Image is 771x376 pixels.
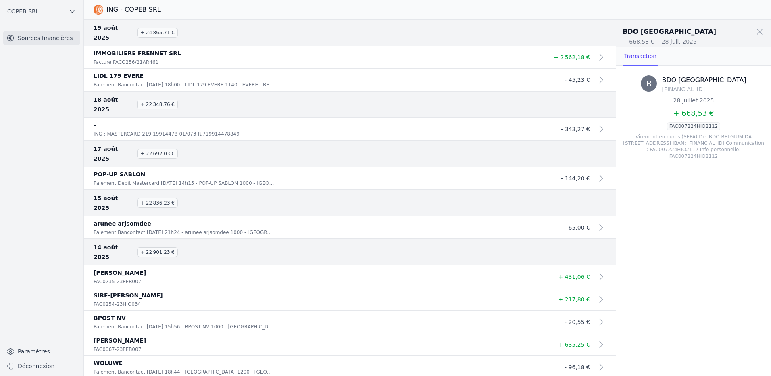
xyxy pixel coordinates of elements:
[7,7,39,15] span: COPEB SRL
[137,198,178,208] span: + 22 836,23 €
[561,175,590,182] span: - 144,20 €
[94,336,542,345] p: [PERSON_NAME]
[84,69,616,91] a: LIDL 179 EVERE Paiement Bancontact [DATE] 18h00 - LIDL 179 EVERE 1140 - EVERE - BEL Numéro de car...
[94,120,542,130] p: -
[558,274,590,280] span: + 431,06 €
[561,126,590,132] span: - 343,27 €
[667,122,721,130] p: FAC007224HIO2112
[565,319,590,325] span: - 20,55 €
[565,224,590,231] span: - 65,00 €
[84,46,616,69] a: IMMOBILIERE FRENNET SRL Facture FACO256/21AR461 + 2 562,18 €
[94,358,542,368] p: WOLUWE
[623,47,658,66] a: Transaction
[84,167,616,190] a: POP-UP SABLON Paiement Debit Mastercard [DATE] 14h15 - POP-UP SABLON 1000 - [GEOGRAPHIC_DATA] - B...
[94,179,274,187] p: Paiement Debit Mastercard [DATE] 14h15 - POP-UP SABLON 1000 - [GEOGRAPHIC_DATA] - BEL Numéro de c...
[94,313,542,323] p: BPOST NV
[84,288,616,311] a: SIRE-[PERSON_NAME] FAC0254-23HIO034 + 217,80 €
[94,5,103,15] img: ING - COPEB SRL
[137,28,178,38] span: + 24 865,71 €
[565,77,590,83] span: - 45,23 €
[94,193,132,213] span: 15 août 2025
[3,359,80,372] button: Déconnexion
[94,48,542,58] p: IMMOBILIERE FRENNET SRL
[94,58,274,66] p: Facture FACO256/21AR461
[558,296,590,303] span: + 217,80 €
[623,134,765,159] div: Virement en euros (SEPA) De: BDO BELGIUM DA [STREET_ADDRESS] IBAN: [FINANCIAL_ID] Communication :...
[137,100,178,109] span: + 22 348,76 €
[3,5,80,18] button: COPEB SRL
[94,268,542,278] p: [PERSON_NAME]
[137,247,178,257] span: + 22 901,23 €
[662,75,746,85] h3: BDO [GEOGRAPHIC_DATA]
[94,130,274,138] p: ING : MASTERCARD 219 19914478-01/073 R.719914478849
[673,96,714,104] div: 28 juillet 2025
[106,5,161,15] h3: ING - COPEB SRL
[94,23,132,42] span: 19 août 2025
[94,95,132,114] span: 18 août 2025
[94,278,274,286] p: FAC0235-23PEB007
[84,333,616,356] a: [PERSON_NAME] FAC0067-23PEB007 + 635,25 €
[558,341,590,348] span: + 635,25 €
[94,228,274,236] p: Paiement Bancontact [DATE] 21h24 - arunee arjsomdee 1000 - [GEOGRAPHIC_DATA] - BEL Numéro de cart...
[554,54,590,61] span: + 2 562,18 €
[623,38,765,46] p: + 668,53 € 28 juil. 2025
[94,169,542,179] p: POP-UP SABLON
[94,219,542,228] p: arunee arjsomdee
[94,81,274,89] p: Paiement Bancontact [DATE] 18h00 - LIDL 179 EVERE 1140 - EVERE - BEL Numéro de carte 5244 35XX XX...
[94,300,274,308] p: FAC0254-23HIO034
[623,27,716,37] h2: BDO [GEOGRAPHIC_DATA]
[565,364,590,370] span: - 96,18 €
[94,290,542,300] p: SIRE-[PERSON_NAME]
[662,85,746,93] p: [FINANCIAL_ID]
[137,149,178,159] span: + 22 692,03 €
[94,71,542,81] p: LIDL 179 EVERE
[94,144,132,163] span: 17 août 2025
[3,31,80,45] a: Sources financières
[84,118,616,140] a: - ING : MASTERCARD 219 19914478-01/073 R.719914478849 - 343,27 €
[94,345,274,353] p: FAC0067-23PEB007
[646,78,652,89] span: B
[84,216,616,239] a: arunee arjsomdee Paiement Bancontact [DATE] 21h24 - arunee arjsomdee 1000 - [GEOGRAPHIC_DATA] - B...
[3,345,80,358] a: Paramètres
[94,323,274,331] p: Paiement Bancontact [DATE] 15h56 - BPOST NV 1000 - [GEOGRAPHIC_DATA] - BEL 331694386556 by Multis...
[84,311,616,333] a: BPOST NV Paiement Bancontact [DATE] 15h56 - BPOST NV 1000 - [GEOGRAPHIC_DATA] - BEL 331694386556 ...
[94,242,132,262] span: 14 août 2025
[84,265,616,288] a: [PERSON_NAME] FAC0235-23PEB007 + 431,06 €
[94,368,274,376] p: Paiement Bancontact [DATE] 18h44 - [GEOGRAPHIC_DATA] 1200 - [GEOGRAPHIC_DATA] - [GEOGRAPHIC_DATA]...
[673,109,714,117] span: + 668,53 €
